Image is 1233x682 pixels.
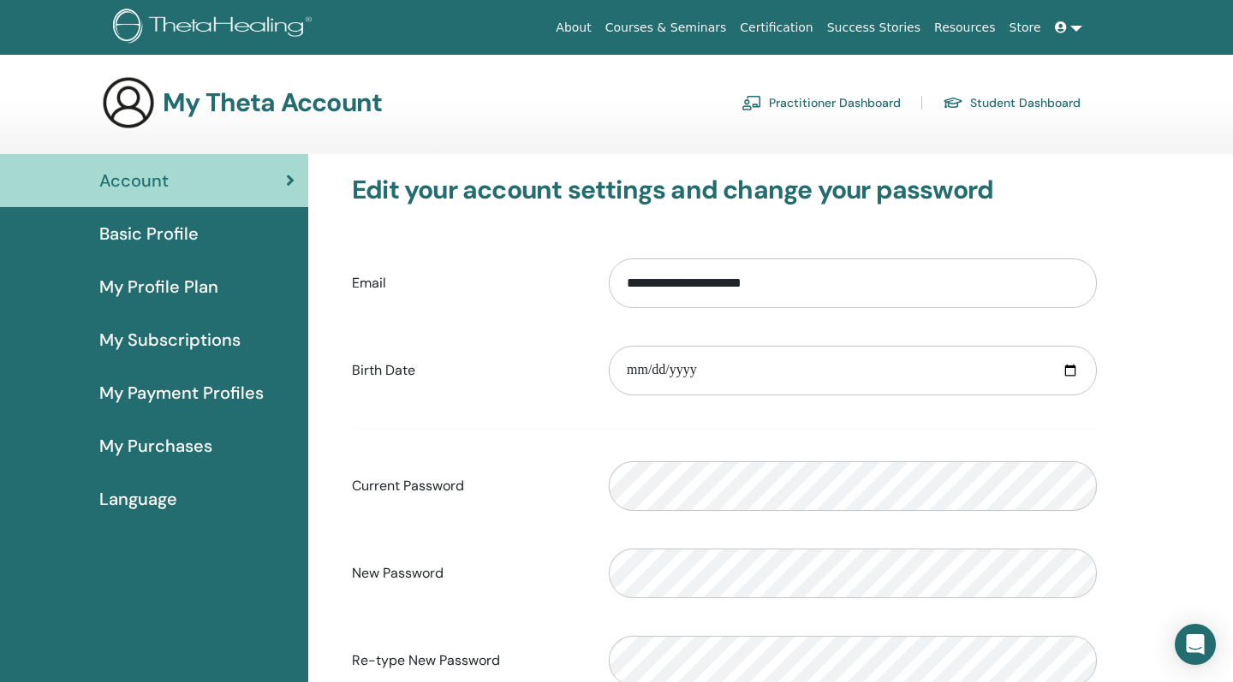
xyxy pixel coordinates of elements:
[339,470,596,502] label: Current Password
[943,89,1081,116] a: Student Dashboard
[163,87,382,118] h3: My Theta Account
[1003,12,1048,44] a: Store
[927,12,1003,44] a: Resources
[99,380,264,406] span: My Payment Profiles
[339,644,596,677] label: Re-type New Password
[339,557,596,590] label: New Password
[99,486,177,512] span: Language
[599,12,734,44] a: Courses & Seminars
[352,175,1097,205] h3: Edit your account settings and change your password
[339,354,596,387] label: Birth Date
[101,75,156,130] img: generic-user-icon.jpg
[943,96,963,110] img: graduation-cap.svg
[742,89,901,116] a: Practitioner Dashboard
[339,267,596,299] label: Email
[733,12,819,44] a: Certification
[99,327,241,353] span: My Subscriptions
[99,274,218,299] span: My Profile Plan
[1175,624,1216,665] div: Open Intercom Messenger
[549,12,598,44] a: About
[99,221,199,246] span: Basic Profile
[742,95,762,110] img: chalkboard-teacher.svg
[113,9,318,47] img: logo.png
[99,168,169,193] span: Account
[820,12,927,44] a: Success Stories
[99,433,212,459] span: My Purchases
